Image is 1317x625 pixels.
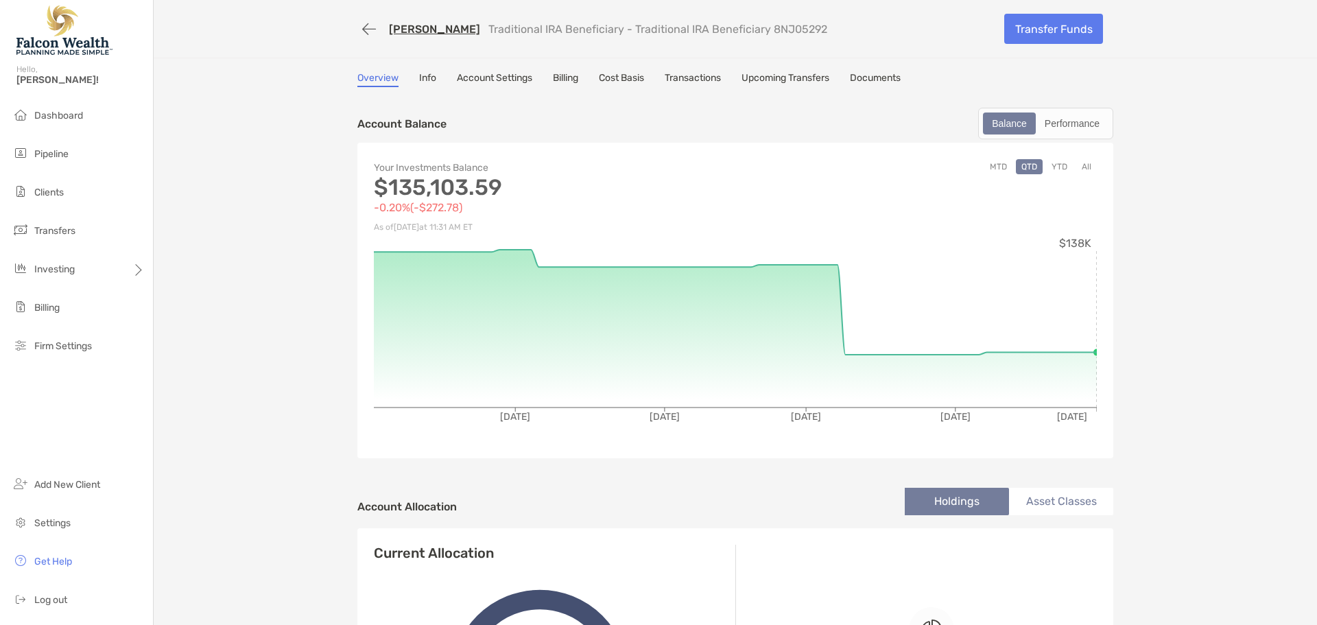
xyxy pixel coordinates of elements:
[12,475,29,492] img: add_new_client icon
[984,114,1034,133] div: Balance
[500,411,530,423] tspan: [DATE]
[1076,159,1097,174] button: All
[34,594,67,606] span: Log out
[374,545,494,561] h4: Current Allocation
[488,23,827,36] p: Traditional IRA Beneficiary - Traditional IRA Beneficiary 8NJ05292
[457,72,532,87] a: Account Settings
[357,500,457,513] h4: Account Allocation
[12,260,29,276] img: investing icon
[12,222,29,238] img: transfers icon
[791,411,821,423] tspan: [DATE]
[12,591,29,607] img: logout icon
[34,225,75,237] span: Transfers
[16,74,145,86] span: [PERSON_NAME]!
[978,108,1113,139] div: segmented control
[741,72,829,87] a: Upcoming Transfers
[34,479,100,491] span: Add New Client
[34,263,75,275] span: Investing
[34,110,83,121] span: Dashboard
[34,556,72,567] span: Get Help
[357,72,399,87] a: Overview
[12,298,29,315] img: billing icon
[389,23,480,36] a: [PERSON_NAME]
[650,411,680,423] tspan: [DATE]
[34,517,71,529] span: Settings
[1059,237,1091,250] tspan: $138K
[34,302,60,314] span: Billing
[357,115,447,132] p: Account Balance
[34,187,64,198] span: Clients
[12,552,29,569] img: get-help icon
[1016,159,1043,174] button: QTD
[34,148,69,160] span: Pipeline
[1004,14,1103,44] a: Transfer Funds
[12,183,29,200] img: clients icon
[12,106,29,123] img: dashboard icon
[12,337,29,353] img: firm-settings icon
[16,5,112,55] img: Falcon Wealth Planning Logo
[1057,411,1087,423] tspan: [DATE]
[905,488,1009,515] li: Holdings
[374,159,735,176] p: Your Investments Balance
[374,179,735,196] p: $135,103.59
[665,72,721,87] a: Transactions
[940,411,971,423] tspan: [DATE]
[599,72,644,87] a: Cost Basis
[34,340,92,352] span: Firm Settings
[553,72,578,87] a: Billing
[374,219,735,236] p: As of [DATE] at 11:31 AM ET
[12,145,29,161] img: pipeline icon
[984,159,1012,174] button: MTD
[1037,114,1107,133] div: Performance
[850,72,901,87] a: Documents
[1009,488,1113,515] li: Asset Classes
[374,199,735,216] p: -0.20% ( -$272.78 )
[12,514,29,530] img: settings icon
[419,72,436,87] a: Info
[1046,159,1073,174] button: YTD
